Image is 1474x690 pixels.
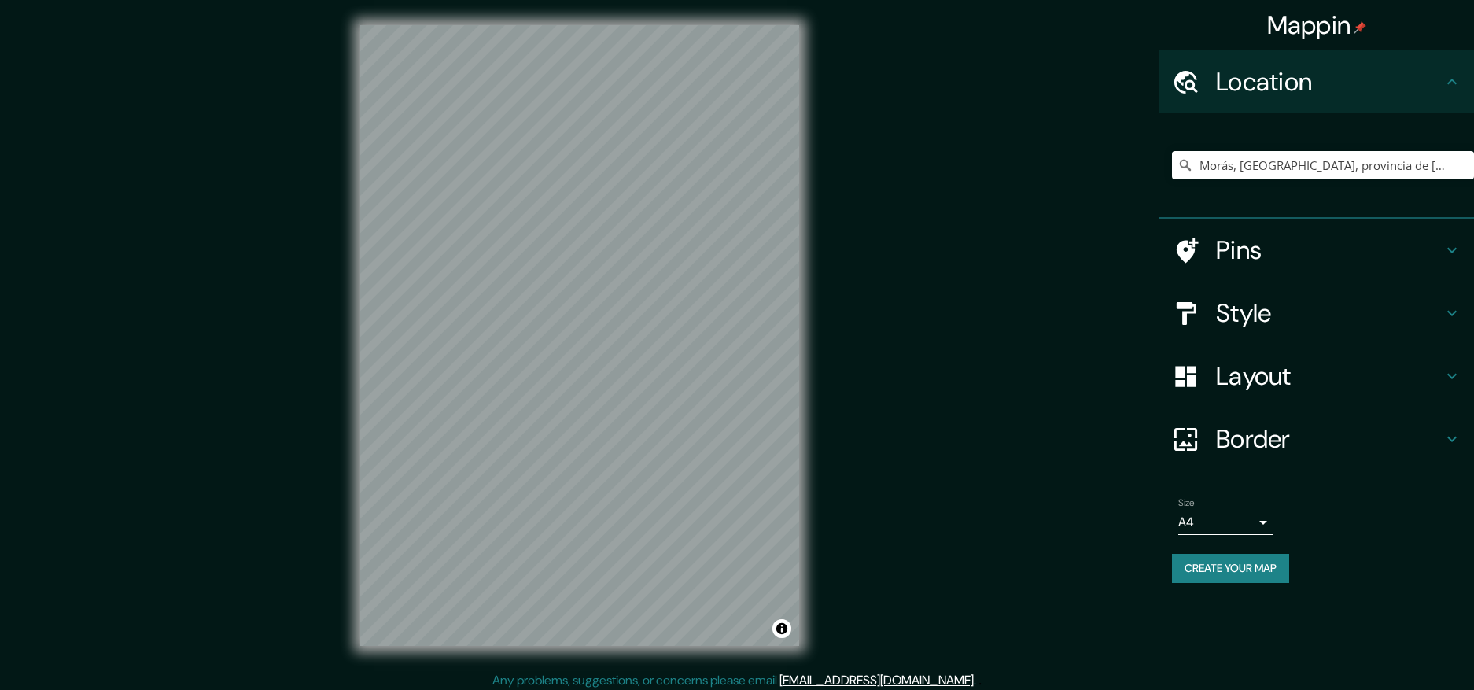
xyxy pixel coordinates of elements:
[779,672,974,688] a: [EMAIL_ADDRESS][DOMAIN_NAME]
[1354,21,1366,34] img: pin-icon.png
[1172,151,1474,179] input: Pick your city or area
[1216,234,1443,266] h4: Pins
[1172,554,1289,583] button: Create your map
[978,671,982,690] div: .
[1178,496,1195,510] label: Size
[1159,50,1474,113] div: Location
[1159,345,1474,408] div: Layout
[1159,219,1474,282] div: Pins
[492,671,976,690] p: Any problems, suggestions, or concerns please email .
[1159,408,1474,470] div: Border
[360,25,799,646] canvas: Map
[1216,423,1443,455] h4: Border
[1267,9,1367,41] h4: Mappin
[976,671,978,690] div: .
[1159,282,1474,345] div: Style
[772,619,791,638] button: Toggle attribution
[1216,66,1443,98] h4: Location
[1334,629,1457,673] iframe: Help widget launcher
[1216,297,1443,329] h4: Style
[1178,510,1273,535] div: A4
[1216,360,1443,392] h4: Layout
